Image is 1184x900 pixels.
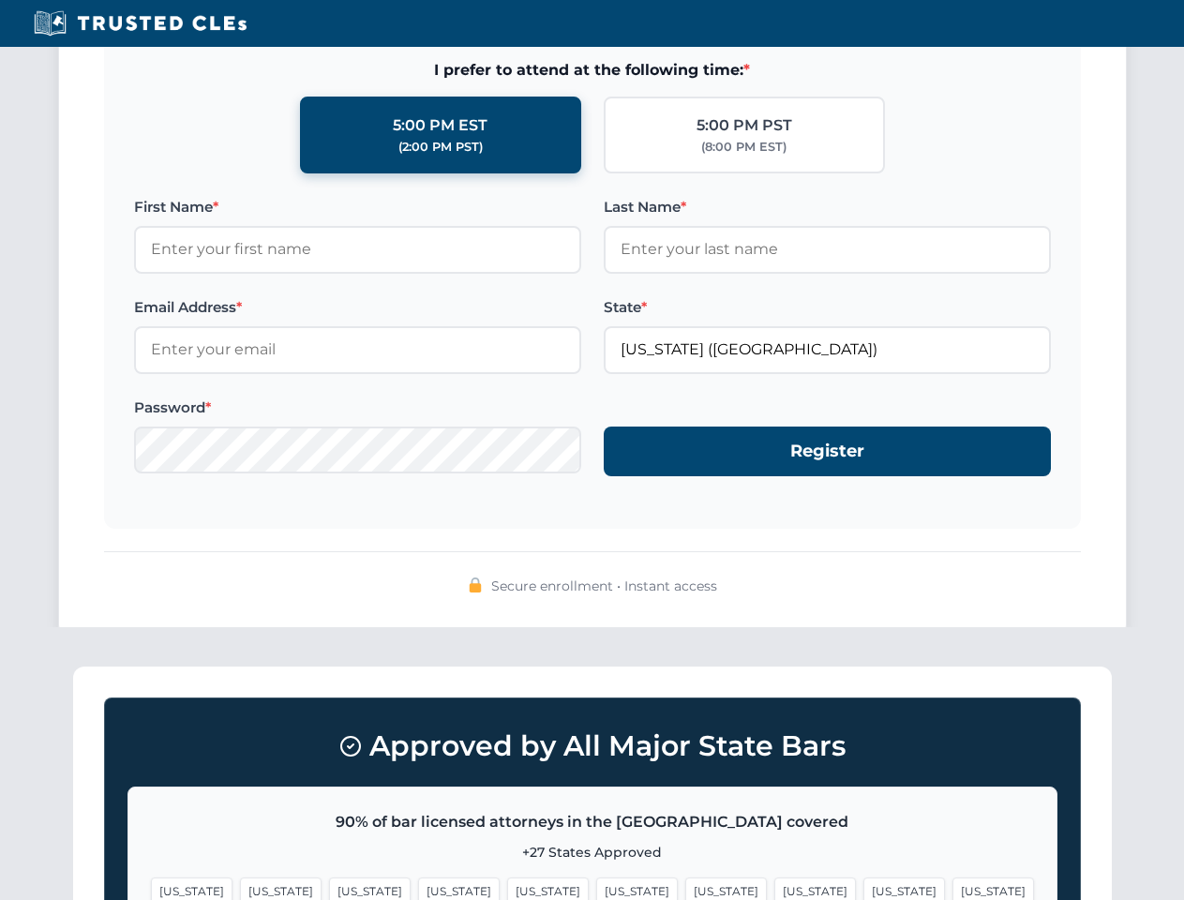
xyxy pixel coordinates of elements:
[134,397,581,419] label: Password
[604,196,1051,218] label: Last Name
[151,842,1034,862] p: +27 States Approved
[468,577,483,592] img: 🔒
[134,58,1051,82] span: I prefer to attend at the following time:
[604,427,1051,476] button: Register
[134,226,581,273] input: Enter your first name
[393,113,487,138] div: 5:00 PM EST
[134,196,581,218] label: First Name
[134,296,581,319] label: Email Address
[151,810,1034,834] p: 90% of bar licensed attorneys in the [GEOGRAPHIC_DATA] covered
[127,721,1057,772] h3: Approved by All Major State Bars
[604,226,1051,273] input: Enter your last name
[697,113,792,138] div: 5:00 PM PST
[604,326,1051,373] input: Florida (FL)
[604,296,1051,319] label: State
[134,326,581,373] input: Enter your email
[701,138,787,157] div: (8:00 PM EST)
[398,138,483,157] div: (2:00 PM PST)
[28,9,252,37] img: Trusted CLEs
[491,576,717,596] span: Secure enrollment • Instant access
